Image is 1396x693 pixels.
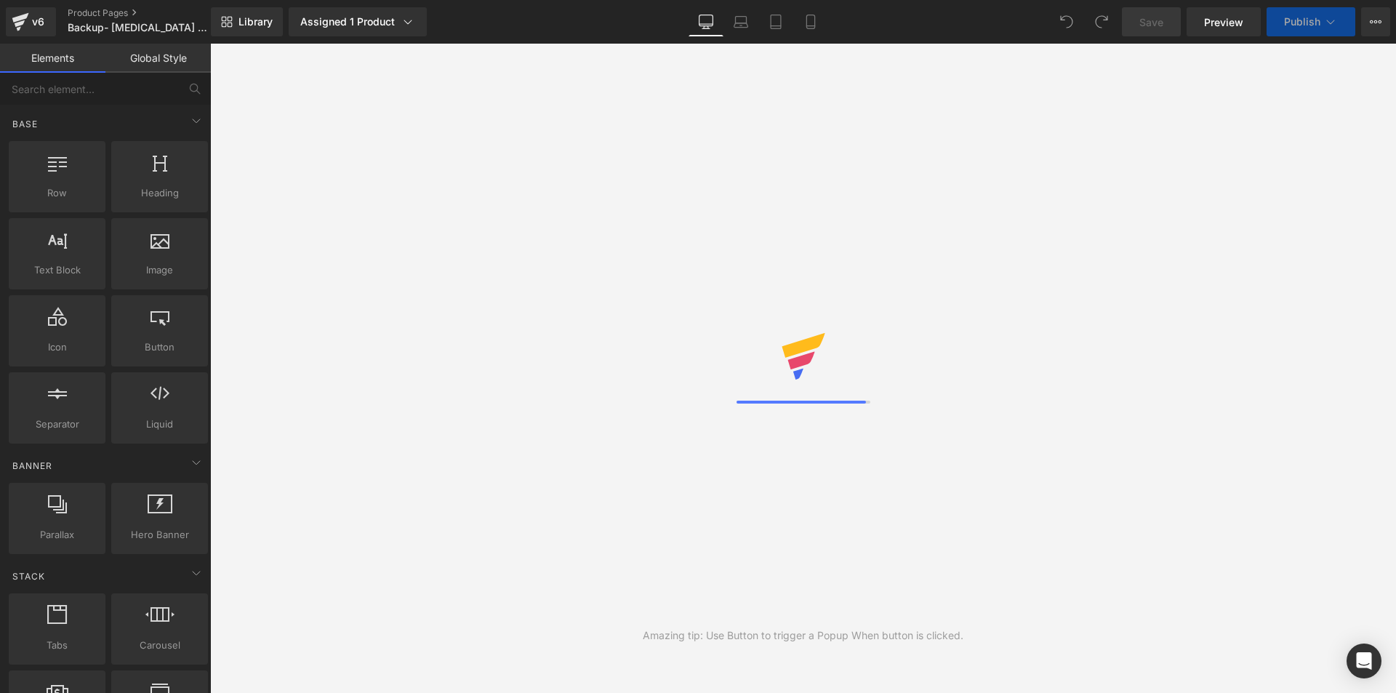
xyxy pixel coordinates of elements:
span: Publish [1284,16,1320,28]
span: Library [238,15,273,28]
span: Carousel [116,638,204,653]
span: Text Block [13,263,101,278]
span: Parallax [13,527,101,542]
a: New Library [211,7,283,36]
div: v6 [29,12,47,31]
span: Liquid [116,417,204,432]
button: Redo [1087,7,1116,36]
div: Open Intercom Messenger [1347,644,1381,678]
span: Base [11,117,39,131]
span: Preview [1204,15,1243,30]
span: Row [13,185,101,201]
button: More [1361,7,1390,36]
button: Publish [1267,7,1355,36]
div: Amazing tip: Use Button to trigger a Popup When button is clicked. [643,628,963,644]
a: Preview [1187,7,1261,36]
a: Laptop [723,7,758,36]
a: Product Pages [68,7,235,19]
a: Desktop [689,7,723,36]
a: v6 [6,7,56,36]
span: Stack [11,569,47,583]
button: Undo [1052,7,1081,36]
a: Mobile [793,7,828,36]
span: Icon [13,340,101,355]
span: Hero Banner [116,527,204,542]
span: Heading [116,185,204,201]
span: Button [116,340,204,355]
span: Tabs [13,638,101,653]
div: Assigned 1 Product [300,15,415,29]
span: Separator [13,417,101,432]
a: Global Style [105,44,211,73]
span: Banner [11,459,54,473]
a: Tablet [758,7,793,36]
span: Backup- [MEDICAL_DATA] Nekkussen || [PERSON_NAME] [DATE] [68,22,207,33]
span: Image [116,263,204,278]
span: Save [1139,15,1163,30]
